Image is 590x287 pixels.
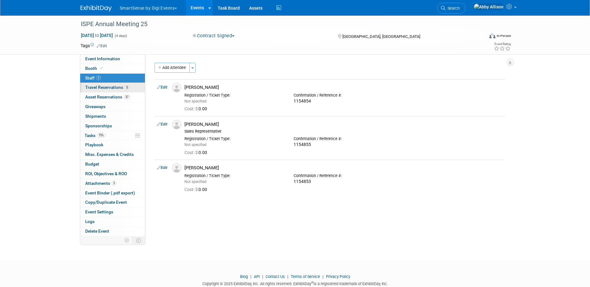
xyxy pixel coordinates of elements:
td: Tags [81,43,107,49]
a: Delete Event [80,227,145,236]
a: Contact Us [266,274,285,279]
img: ExhibitDay [81,5,112,11]
div: Registration / Ticket Type: [184,93,284,98]
span: 3 [96,75,101,80]
div: Confirmation / Reference #: [294,93,393,98]
a: Staff3 [80,74,145,83]
div: 1154853 [294,179,393,184]
a: ROI, Objectives & ROO [80,169,145,179]
a: Attachments3 [80,179,145,188]
span: Cost: $ [184,150,198,155]
span: Delete Event [85,229,109,234]
i: Booth reservation complete [100,66,103,70]
span: Booth [85,66,104,71]
span: Not specified [184,143,207,147]
div: Event Format [447,32,511,42]
a: Giveaways [80,102,145,112]
img: Abby Allison [474,3,504,10]
span: Misc. Expenses & Credits [85,152,134,157]
span: Cost: $ [184,106,198,111]
span: to [94,33,100,38]
a: Booth [80,64,145,73]
span: | [321,274,325,279]
span: Cost: $ [184,187,198,192]
span: Budget [85,162,99,166]
div: Registration / Ticket Type: [184,173,284,178]
span: Tasks [85,133,105,138]
a: Travel Reservations5 [80,83,145,92]
span: Logs [85,219,95,224]
a: Search [437,3,466,14]
span: Event Binder (.pdf export) [85,190,135,195]
span: (4 days) [114,34,127,38]
td: Personalize Event Tab Strip [122,236,132,244]
a: Playbook [80,140,145,150]
div: Registration / Ticket Type: [184,136,284,141]
span: Travel Reservations [85,85,129,90]
span: Not specified [184,180,207,184]
a: Shipments [80,112,145,121]
div: Event Rating [494,43,511,46]
span: Sponsorships [85,123,112,128]
div: [PERSON_NAME] [184,165,503,171]
a: API [254,274,260,279]
span: 37 [124,95,130,99]
a: Asset Reservations37 [80,93,145,102]
div: ISPE Annual Meeting 25 [79,19,475,30]
img: Associate-Profile-5.png [172,83,181,92]
a: Sponsorships [80,121,145,131]
div: 1154855 [294,142,393,148]
a: Edit [97,44,107,48]
a: Edit [157,166,167,170]
span: Event Settings [85,209,113,214]
img: Associate-Profile-5.png [172,163,181,173]
span: Giveaways [85,104,105,109]
span: 0.00 [184,187,210,192]
span: | [261,274,265,279]
button: Add Attendee [155,63,190,73]
a: Event Information [80,54,145,64]
a: Event Settings [80,207,145,217]
button: Contract Signed [190,33,237,39]
span: [DATE] [DATE] [81,33,113,38]
div: Confirmation / Reference #: [294,136,393,141]
a: Terms of Service [291,274,320,279]
span: Copy/Duplicate Event [85,200,127,205]
img: Format-Inperson.png [489,33,495,38]
span: 75% [97,133,105,138]
span: Shipments [85,114,106,119]
a: Privacy Policy [326,274,350,279]
div: Confirmation / Reference #: [294,173,393,178]
span: 0.00 [184,106,210,111]
a: Logs [80,217,145,226]
span: Playbook [85,142,103,147]
a: Edit [157,85,167,89]
span: | [249,274,253,279]
span: Asset Reservations [85,94,130,99]
a: Tasks75% [80,131,145,140]
div: [PERSON_NAME] [184,84,503,90]
a: Edit [157,122,167,126]
div: In-Person [496,34,511,38]
a: Budget [80,160,145,169]
span: 5 [125,85,129,90]
span: 0.00 [184,150,210,155]
span: | [286,274,290,279]
div: 1154854 [294,98,393,104]
img: Associate-Profile-5.png [172,120,181,129]
div: [PERSON_NAME] [184,121,503,127]
span: Staff [85,75,101,80]
span: Search [445,6,460,11]
a: Blog [240,274,248,279]
span: Not specified [184,99,207,103]
span: Attachments [85,181,116,186]
span: 3 [112,181,116,185]
a: Misc. Expenses & Credits [80,150,145,159]
td: Toggle Event Tabs [132,236,145,244]
span: ROI, Objectives & ROO [85,171,127,176]
div: Sales Representative [184,129,503,134]
span: [GEOGRAPHIC_DATA], [GEOGRAPHIC_DATA] [342,34,420,39]
span: Event Information [85,56,120,61]
a: Event Binder (.pdf export) [80,189,145,198]
a: Copy/Duplicate Event [80,198,145,207]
